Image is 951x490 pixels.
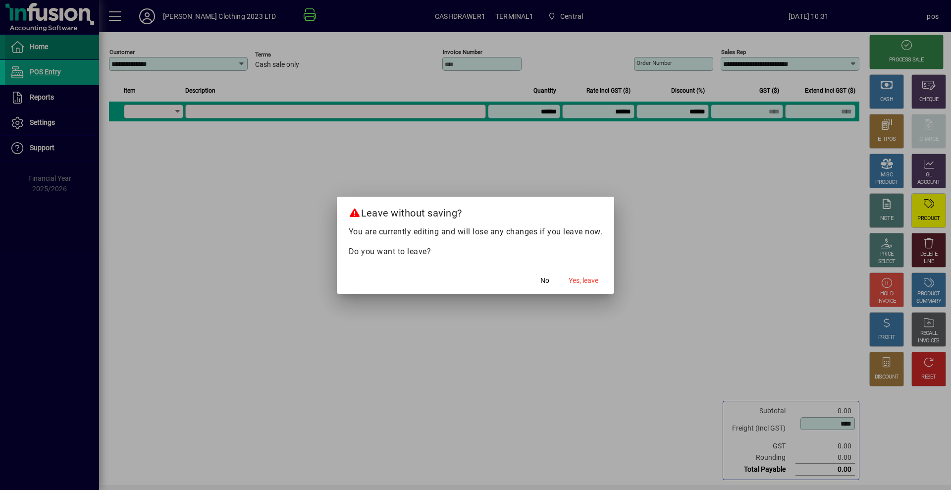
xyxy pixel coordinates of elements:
h2: Leave without saving? [337,197,615,225]
p: You are currently editing and will lose any changes if you leave now. [349,226,603,238]
p: Do you want to leave? [349,246,603,258]
span: Yes, leave [569,275,598,286]
button: Yes, leave [565,272,602,290]
button: No [529,272,561,290]
span: No [540,275,549,286]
